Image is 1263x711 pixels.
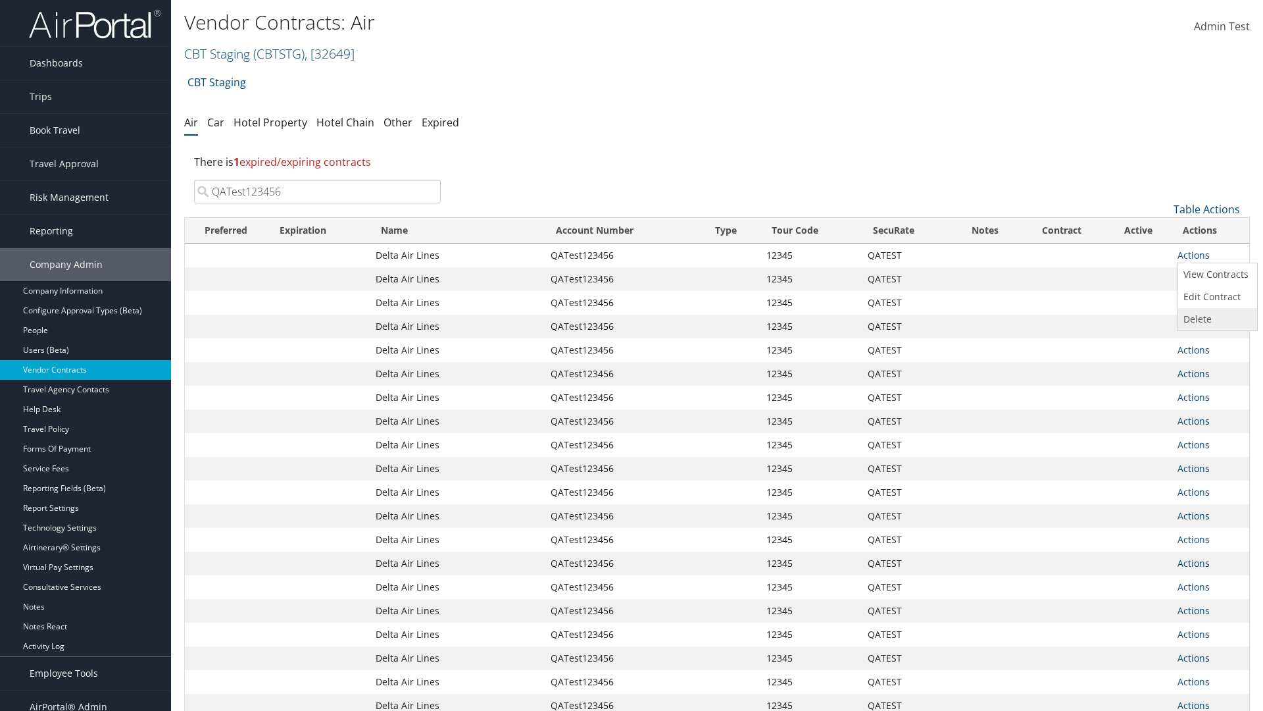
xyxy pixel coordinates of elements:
[544,409,703,433] td: QATest123456
[760,244,861,267] td: 12345
[544,623,703,646] td: QATest123456
[760,575,861,599] td: 12345
[861,575,953,599] td: QATEST
[760,504,861,528] td: 12345
[268,218,369,244] th: Expiration: activate to sort column descending
[30,215,73,248] span: Reporting
[30,47,83,80] span: Dashboards
[760,528,861,552] td: 12345
[1177,486,1210,498] a: Actions
[369,218,544,244] th: Name: activate to sort column ascending
[861,457,953,481] td: QATEST
[861,244,953,267] td: QATEST
[207,115,224,130] a: Car
[953,218,1018,244] th: Notes: activate to sort column ascending
[861,218,953,244] th: SecuRate: activate to sort column ascending
[184,9,895,36] h1: Vendor Contracts: Air
[184,115,198,130] a: Air
[544,362,703,386] td: QATest123456
[861,267,953,291] td: QATEST
[760,457,861,481] td: 12345
[760,386,861,409] td: 12345
[305,45,355,63] span: , [ 32649 ]
[1177,557,1210,569] a: Actions
[369,504,544,528] td: Delta Air Lines
[861,362,953,386] td: QATEST
[544,386,703,409] td: QATest123456
[760,267,861,291] td: 12345
[861,433,953,457] td: QATEST
[544,575,703,599] td: QATest123456
[369,457,544,481] td: Delta Air Lines
[544,481,703,504] td: QATest123456
[544,552,703,575] td: QATest123456
[544,244,703,267] td: QATest123456
[1177,367,1210,380] a: Actions
[369,481,544,504] td: Delta Air Lines
[1194,7,1250,47] a: Admin Test
[187,69,246,95] a: CBT Staging
[861,315,953,338] td: QATEST
[861,386,953,409] td: QATEST
[1177,581,1210,593] a: Actions
[184,144,1250,180] div: There is
[1178,308,1254,330] a: Delete
[316,115,374,130] a: Hotel Chain
[1177,438,1210,451] a: Actions
[760,670,861,694] td: 12345
[760,338,861,362] td: 12345
[1194,19,1250,34] span: Admin Test
[234,155,239,169] strong: 1
[861,646,953,670] td: QATEST
[544,267,703,291] td: QATest123456
[861,552,953,575] td: QATEST
[760,623,861,646] td: 12345
[369,244,544,267] td: Delta Air Lines
[1177,533,1210,546] a: Actions
[384,115,412,130] a: Other
[369,386,544,409] td: Delta Air Lines
[369,362,544,386] td: Delta Air Lines
[369,670,544,694] td: Delta Air Lines
[760,646,861,670] td: 12345
[544,646,703,670] td: QATest123456
[861,528,953,552] td: QATEST
[1177,391,1210,404] a: Actions
[861,670,953,694] td: QATEST
[760,481,861,504] td: 12345
[369,552,544,575] td: Delta Air Lines
[369,646,544,670] td: Delta Air Lines
[1178,263,1254,286] a: View Contracts
[760,218,861,244] th: Tour Code: activate to sort column ascending
[544,338,703,362] td: QATest123456
[544,528,703,552] td: QATest123456
[1018,218,1106,244] th: Contract: activate to sort column ascending
[1174,202,1240,217] a: Table Actions
[253,45,305,63] span: ( CBTSTG )
[369,267,544,291] td: Delta Air Lines
[544,670,703,694] td: QATest123456
[544,433,703,457] td: QATest123456
[544,504,703,528] td: QATest123456
[1177,344,1210,356] a: Actions
[861,291,953,315] td: QATEST
[30,147,99,180] span: Travel Approval
[1177,675,1210,688] a: Actions
[30,80,52,113] span: Trips
[861,409,953,433] td: QATEST
[369,528,544,552] td: Delta Air Lines
[760,433,861,457] td: 12345
[30,114,80,147] span: Book Travel
[234,155,371,169] span: expired/expiring contracts
[703,218,760,244] th: Type: activate to sort column ascending
[184,45,355,63] a: CBT Staging
[1106,218,1170,244] th: Active: activate to sort column ascending
[1177,604,1210,617] a: Actions
[760,291,861,315] td: 12345
[369,623,544,646] td: Delta Air Lines
[30,181,109,214] span: Risk Management
[861,504,953,528] td: QATEST
[861,599,953,623] td: QATEST
[760,315,861,338] td: 12345
[544,218,703,244] th: Account Number: activate to sort column ascending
